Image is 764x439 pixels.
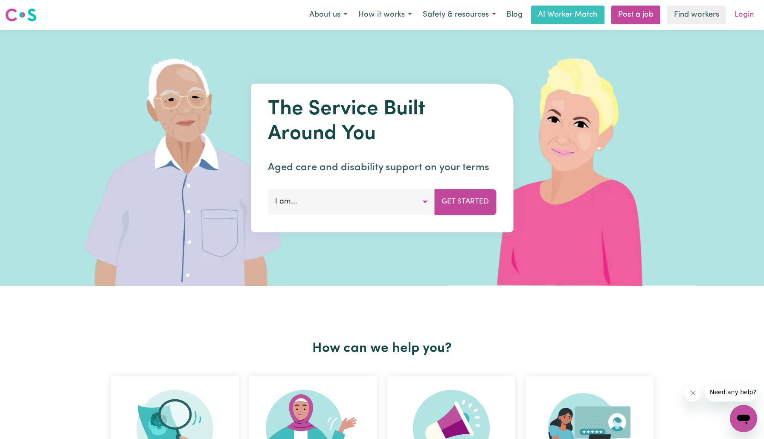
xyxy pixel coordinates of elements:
[730,405,757,432] iframe: Button to launch messaging window
[5,5,37,25] a: Careseekers logo
[434,189,496,215] button: Get Started
[729,6,759,24] a: Login
[417,6,501,24] button: Safety & resources
[353,6,417,24] button: How it works
[268,160,496,175] p: Aged care and disability support on your terms
[684,384,701,401] iframe: Close message
[611,6,660,24] a: Post a job
[667,6,726,24] a: Find workers
[5,7,37,23] img: Careseekers logo
[106,340,659,357] h2: How can we help you?
[268,97,496,146] h1: The Service Built Around You
[501,6,528,24] a: Blog
[531,6,604,24] a: AI Worker Match
[268,189,435,215] button: I am...
[304,6,353,24] button: About us
[705,383,757,401] iframe: Message from company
